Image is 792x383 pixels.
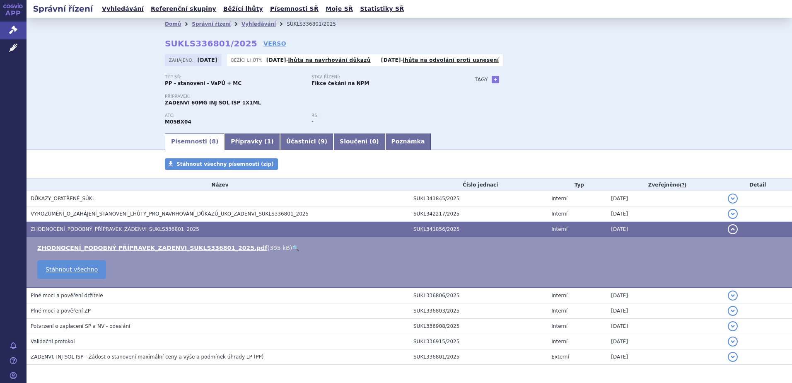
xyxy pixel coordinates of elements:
button: detail [728,306,738,316]
th: Název [27,179,409,191]
td: SUKL342217/2025 [409,206,547,222]
abbr: (?) [680,182,686,188]
span: Interní [551,293,567,298]
td: [DATE] [607,222,723,237]
th: Typ [547,179,607,191]
span: Stáhnout všechny písemnosti (zip) [176,161,274,167]
span: Interní [551,211,567,217]
span: ZADENVI, INJ SOL ISP - Žádost o stanovení maximální ceny a výše a podmínek úhrady LP (PP) [31,354,263,360]
p: RS: [311,113,450,118]
td: [DATE] [607,288,723,303]
strong: PP - stanovení - VaPÚ + MC [165,80,241,86]
span: Validační protokol [31,339,75,344]
a: Sloučení (0) [333,133,385,150]
p: Stav řízení: [311,75,450,80]
strong: DENOSUMAB [165,119,191,125]
span: Potvrzení o zaplacení SP a NV - odeslání [31,323,130,329]
td: [DATE] [607,349,723,365]
span: Interní [551,226,567,232]
span: DŮKAZY_OPATŘENÉ_SÚKL [31,196,95,201]
p: ATC: [165,113,303,118]
span: Zahájeno: [169,57,195,63]
a: lhůta na navrhování důkazů [288,57,371,63]
span: ZHODNOCENÍ_PODOBNÝ_PŘÍPRAVEK_ZADENVI_SUKLS336801_2025 [31,226,199,232]
a: 🔍 [292,245,299,251]
button: detail [728,352,738,362]
td: [DATE] [607,206,723,222]
a: Poznámka [385,133,431,150]
a: Stáhnout všechno [37,260,106,279]
a: Domů [165,21,181,27]
span: Interní [551,196,567,201]
strong: - [311,119,314,125]
span: VYROZUMĚNÍ_O_ZAHÁJENÍ_STANOVENÍ_LHŮTY_PRO_NAVRHOVÁNÍ_DŮKAZŮ_UKO_ZADENVI_SUKLS336801_2025 [31,211,309,217]
span: ZADENVI 60MG INJ SOL ISP 1X1ML [165,100,261,106]
a: Přípravky (1) [225,133,280,150]
span: 1 [267,138,271,145]
h3: Tagy [475,75,488,85]
button: detail [728,321,738,331]
th: Zveřejněno [607,179,723,191]
button: detail [728,194,738,204]
a: + [492,76,499,83]
span: Plné moci a pověření držitele [31,293,103,298]
span: Interní [551,308,567,314]
p: Typ SŘ: [165,75,303,80]
a: lhůta na odvolání proti usnesení [403,57,499,63]
td: SUKL336915/2025 [409,334,547,349]
a: Správní řízení [192,21,231,27]
th: Detail [724,179,792,191]
strong: SUKLS336801/2025 [165,39,257,48]
a: Vyhledávání [241,21,276,27]
td: SUKL336801/2025 [409,349,547,365]
span: 395 kB [270,245,290,251]
a: Účastníci (9) [280,133,333,150]
li: ( ) [37,244,784,252]
a: Běžící lhůty [221,3,266,15]
strong: [DATE] [381,57,401,63]
span: 8 [212,138,216,145]
p: - [381,57,499,63]
td: SUKL341845/2025 [409,191,547,206]
a: Moje SŘ [323,3,355,15]
a: Písemnosti (8) [165,133,225,150]
a: ZHODNOCENÍ_PODOBNÝ PŘÍPRAVEK_ZADENVI_SUKLS336801_2025.pdf [37,245,267,251]
span: Interní [551,323,567,329]
strong: [DATE] [266,57,286,63]
th: Číslo jednací [409,179,547,191]
button: detail [728,337,738,347]
strong: Fikce čekání na NPM [311,80,369,86]
a: Stáhnout všechny písemnosti (zip) [165,158,278,170]
p: Přípravek: [165,94,458,99]
td: [DATE] [607,303,723,319]
button: detail [728,209,738,219]
td: [DATE] [607,191,723,206]
span: 0 [372,138,376,145]
button: detail [728,224,738,234]
span: Běžící lhůty: [231,57,264,63]
span: Interní [551,339,567,344]
span: Plné moci a pověření ZP [31,308,91,314]
td: SUKL336806/2025 [409,288,547,303]
a: VERSO [263,39,286,48]
span: Externí [551,354,569,360]
span: 9 [321,138,325,145]
li: SUKLS336801/2025 [287,18,347,30]
button: detail [728,291,738,301]
a: Referenční skupiny [148,3,219,15]
p: - [266,57,371,63]
td: SUKL341856/2025 [409,222,547,237]
td: SUKL336908/2025 [409,319,547,334]
td: [DATE] [607,334,723,349]
h2: Správní řízení [27,3,99,15]
strong: [DATE] [198,57,217,63]
a: Statistiky SŘ [357,3,406,15]
a: Písemnosti SŘ [268,3,321,15]
td: SUKL336803/2025 [409,303,547,319]
a: Vyhledávání [99,3,146,15]
td: [DATE] [607,319,723,334]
